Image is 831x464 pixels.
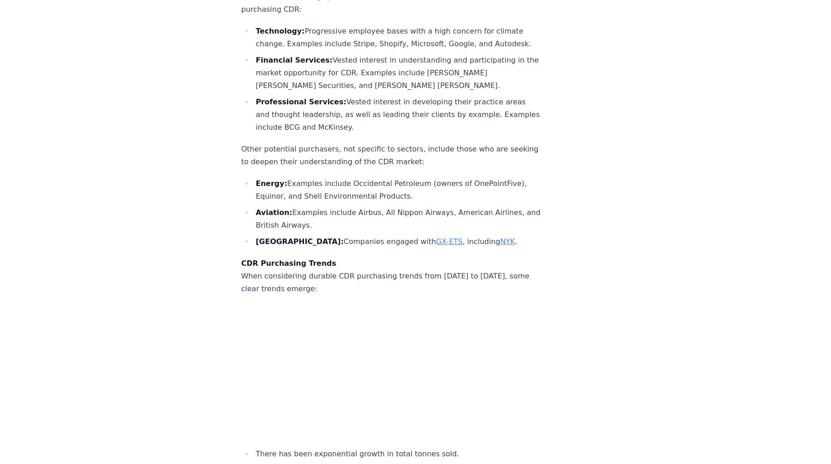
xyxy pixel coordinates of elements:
li: Examples include Occidental Petroleum (owners of OnePointFive), Equinor, and Shell Environmental ... [253,177,542,203]
strong: Aviation: [256,208,292,217]
p: Other potential purchasers, not specific to sectors, include those who are seeking to deepen thei... [241,143,542,168]
li: Progressive employee bases with a high concern for climate change. Examples include Stripe, Shopi... [253,25,542,50]
a: NYK [500,237,515,246]
strong: Technology: [256,27,305,35]
strong: [GEOGRAPHIC_DATA]: [256,237,344,246]
li: Companies engaged with , including . [253,235,542,248]
li: Vested interest in developing their practice areas and thought leadership, as well as leading the... [253,96,542,134]
a: GX-ETS [436,237,462,246]
strong: Professional Services: [256,98,347,106]
li: Examples include Airbus, All Nippon Airways, American Airlines, and British Airways. [253,206,542,232]
p: When considering durable CDR purchasing trends from [DATE] to [DATE], some clear trends emerge: [241,257,542,295]
strong: Financial Services: [256,56,333,64]
li: Vested interest in understanding and participating in the market opportunity for CDR. Examples in... [253,54,542,92]
strong: Energy: [256,179,287,188]
iframe: Multiple Lines [241,304,542,439]
strong: CDR Purchasing Trends [241,259,336,268]
li: There has been exponential growth in total tonnes sold. [253,448,542,460]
